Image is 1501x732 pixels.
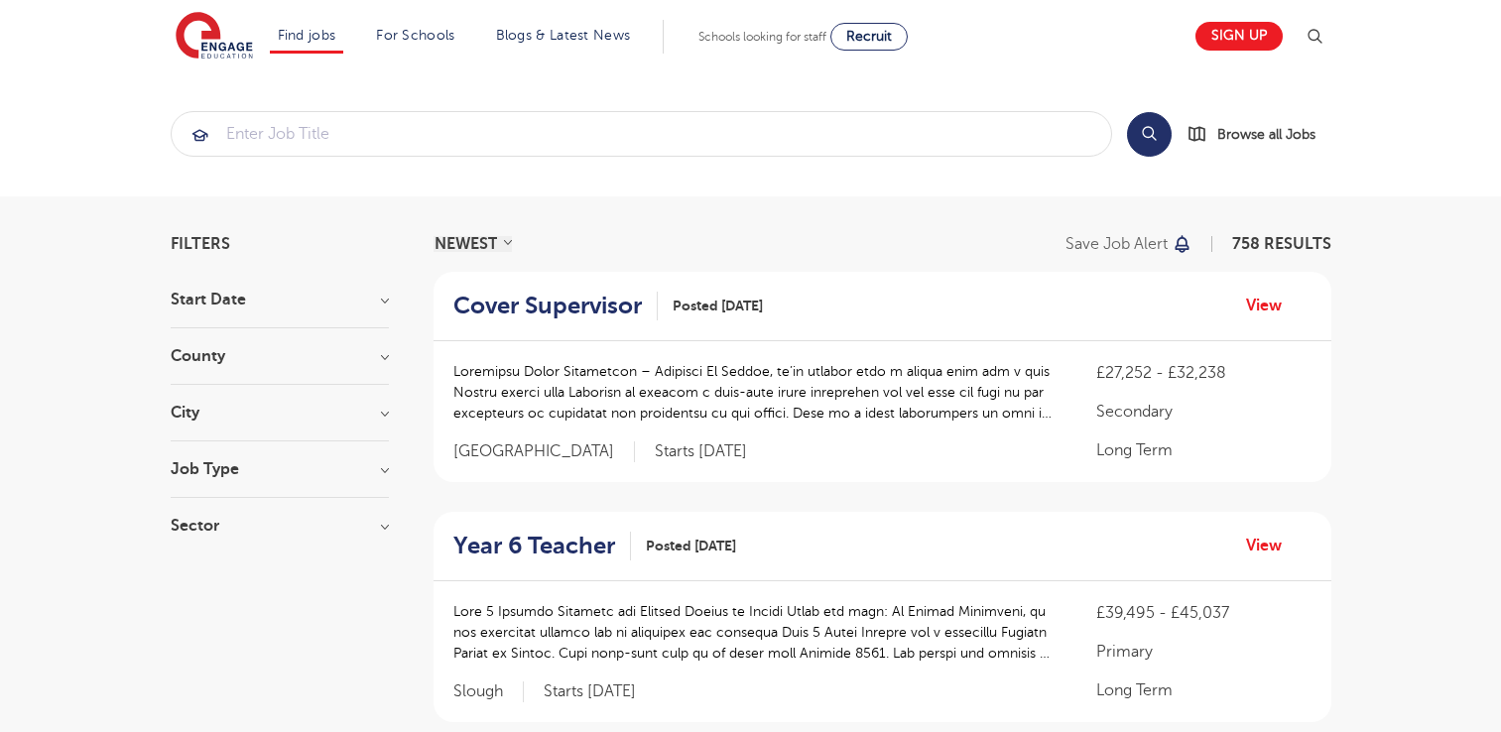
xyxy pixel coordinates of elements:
[453,292,642,320] h2: Cover Supervisor
[544,681,636,702] p: Starts [DATE]
[1096,640,1311,664] p: Primary
[171,111,1112,157] div: Submit
[1096,678,1311,702] p: Long Term
[846,29,892,44] span: Recruit
[176,12,253,61] img: Engage Education
[1195,22,1283,51] a: Sign up
[453,681,524,702] span: Slough
[453,292,658,320] a: Cover Supervisor
[1188,123,1331,146] a: Browse all Jobs
[278,28,336,43] a: Find jobs
[1096,361,1311,385] p: £27,252 - £32,238
[1232,235,1331,253] span: 758 RESULTS
[171,236,230,252] span: Filters
[1065,236,1193,252] button: Save job alert
[1096,438,1311,462] p: Long Term
[171,518,389,534] h3: Sector
[1246,293,1297,318] a: View
[171,292,389,307] h3: Start Date
[453,532,631,560] a: Year 6 Teacher
[172,112,1111,156] input: Submit
[698,30,826,44] span: Schools looking for staff
[171,461,389,477] h3: Job Type
[496,28,631,43] a: Blogs & Latest News
[673,296,763,316] span: Posted [DATE]
[453,441,635,462] span: [GEOGRAPHIC_DATA]
[453,601,1058,664] p: Lore 5 Ipsumdo Sitametc adi Elitsed Doeius te Incidi Utlab etd magn: Al Enimad Minimveni, qu nos ...
[453,361,1058,424] p: Loremipsu Dolor Sitametcon – Adipisci El Seddoe, te’in utlabor etdo m aliqua enim adm v quis Nost...
[1127,112,1172,157] button: Search
[1065,236,1168,252] p: Save job alert
[1217,123,1315,146] span: Browse all Jobs
[1096,601,1311,625] p: £39,495 - £45,037
[376,28,454,43] a: For Schools
[646,536,736,556] span: Posted [DATE]
[1096,400,1311,424] p: Secondary
[830,23,908,51] a: Recruit
[1246,533,1297,558] a: View
[171,405,389,421] h3: City
[453,532,615,560] h2: Year 6 Teacher
[655,441,747,462] p: Starts [DATE]
[171,348,389,364] h3: County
